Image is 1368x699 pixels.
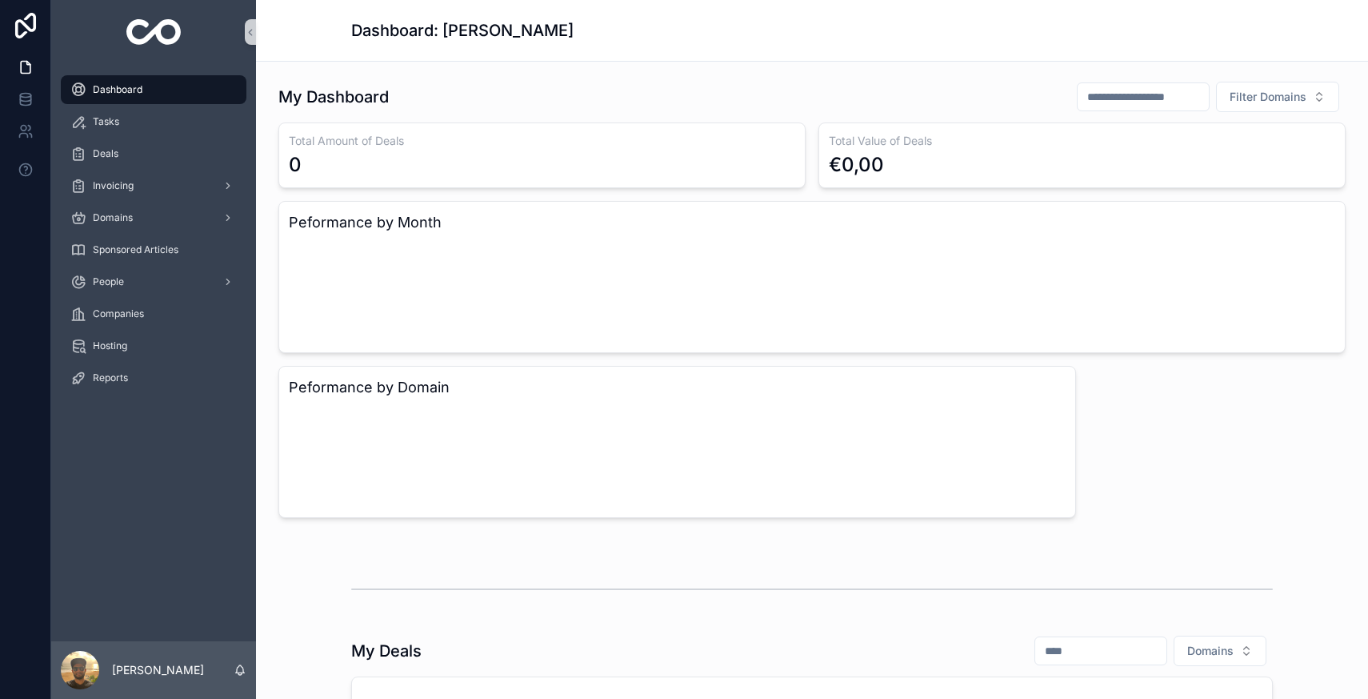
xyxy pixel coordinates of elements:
[1187,643,1234,659] span: Domains
[93,83,142,96] span: Dashboard
[93,179,134,192] span: Invoicing
[93,307,144,320] span: Companies
[1174,636,1266,666] button: Select Button
[351,640,422,662] h1: My Deals
[61,364,246,392] a: Reports
[93,339,127,352] span: Hosting
[829,152,884,178] div: €0,00
[93,372,128,384] span: Reports
[93,243,178,256] span: Sponsored Articles
[61,299,246,328] a: Companies
[278,86,389,108] h1: My Dashboard
[289,376,1066,399] h3: Peformance by Domain
[61,235,246,264] a: Sponsored Articles
[93,211,133,224] span: Domains
[61,139,246,168] a: Deals
[61,75,246,104] a: Dashboard
[289,133,795,149] h3: Total Amount of Deals
[51,64,256,413] div: scrollable content
[61,331,246,360] a: Hosting
[61,203,246,232] a: Domains
[61,107,246,136] a: Tasks
[93,115,119,128] span: Tasks
[829,133,1335,149] h3: Total Value of Deals
[93,275,124,288] span: People
[289,211,1335,234] h3: Peformance by Month
[289,152,302,178] div: 0
[112,662,204,678] p: [PERSON_NAME]
[351,19,574,42] h1: Dashboard: [PERSON_NAME]
[126,19,182,45] img: App logo
[1216,82,1339,112] button: Select Button
[1230,89,1306,105] span: Filter Domains
[61,171,246,200] a: Invoicing
[93,147,118,160] span: Deals
[61,267,246,296] a: People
